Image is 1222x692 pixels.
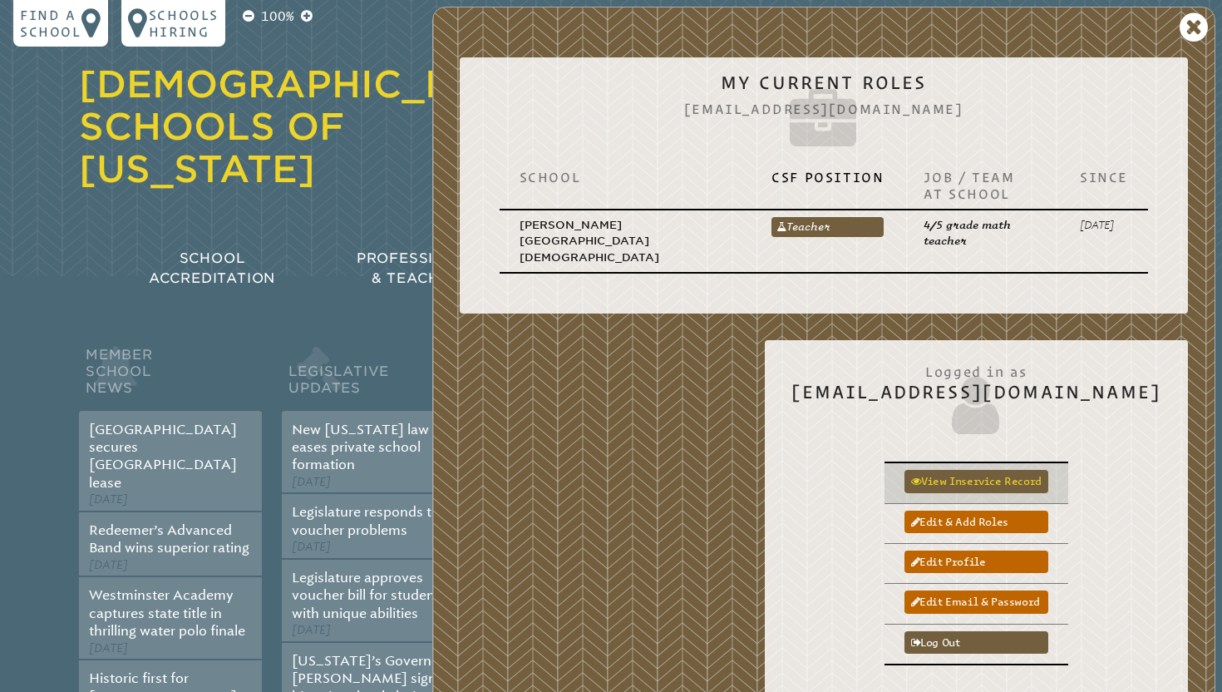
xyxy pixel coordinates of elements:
[292,475,331,489] span: [DATE]
[89,492,128,507] span: [DATE]
[79,343,262,411] h2: Member School News
[771,217,884,237] a: Teacher
[292,422,429,473] a: New [US_STATE] law eases private school formation
[904,551,1048,573] a: Edit profile
[1080,169,1128,185] p: Since
[771,169,884,185] p: CSF Position
[89,422,237,491] a: [GEOGRAPHIC_DATA] secures [GEOGRAPHIC_DATA] lease
[20,7,81,40] p: Find a school
[292,540,331,554] span: [DATE]
[904,470,1048,492] a: View inservice record
[149,250,275,286] span: School Accreditation
[924,169,1040,202] p: Job / Team at School
[258,7,298,27] p: 100%
[904,511,1048,533] a: Edit & add roles
[924,217,1040,250] p: 4/5 grade math teacher
[149,7,219,40] p: Schools Hiring
[292,504,440,537] a: Legislature responds to voucher problems
[520,169,732,185] p: School
[904,631,1048,654] a: Log out
[486,72,1161,156] h2: My Current Roles
[1080,217,1128,233] p: [DATE]
[282,343,465,411] h2: Legislative Updates
[89,558,128,572] span: [DATE]
[79,62,550,190] a: [DEMOGRAPHIC_DATA] Schools of [US_STATE]
[791,355,1161,382] span: Logged in as
[89,641,128,655] span: [DATE]
[357,250,599,286] span: Professional Development & Teacher Certification
[520,217,732,265] p: [PERSON_NAME][GEOGRAPHIC_DATA][DEMOGRAPHIC_DATA]
[791,355,1161,438] h2: [EMAIL_ADDRESS][DOMAIN_NAME]
[292,570,446,621] a: Legislature approves voucher bill for students with unique abilities
[89,522,249,556] a: Redeemer’s Advanced Band wins superior rating
[292,623,331,637] span: [DATE]
[89,587,245,639] a: Westminster Academy captures state title in thrilling water polo finale
[904,591,1048,613] a: Edit email & password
